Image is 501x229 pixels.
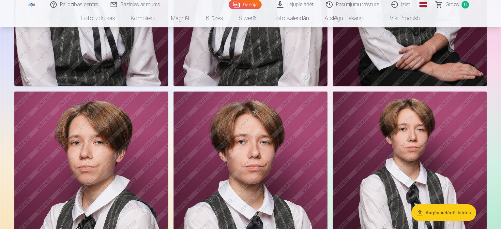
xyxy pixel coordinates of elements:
[231,9,266,27] a: Suvenīri
[28,3,35,7] img: /fa1
[411,204,476,221] button: Augšupielādēt bildes
[372,9,428,27] a: Visi produkti
[317,9,372,27] a: Atslēgu piekariņi
[266,9,317,27] a: Foto kalendāri
[73,9,123,27] a: Foto izdrukas
[446,1,459,8] span: Grozs
[123,9,163,27] a: Komplekti
[198,9,231,27] a: Krūzes
[163,9,198,27] a: Magnēti
[462,1,469,8] span: 0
